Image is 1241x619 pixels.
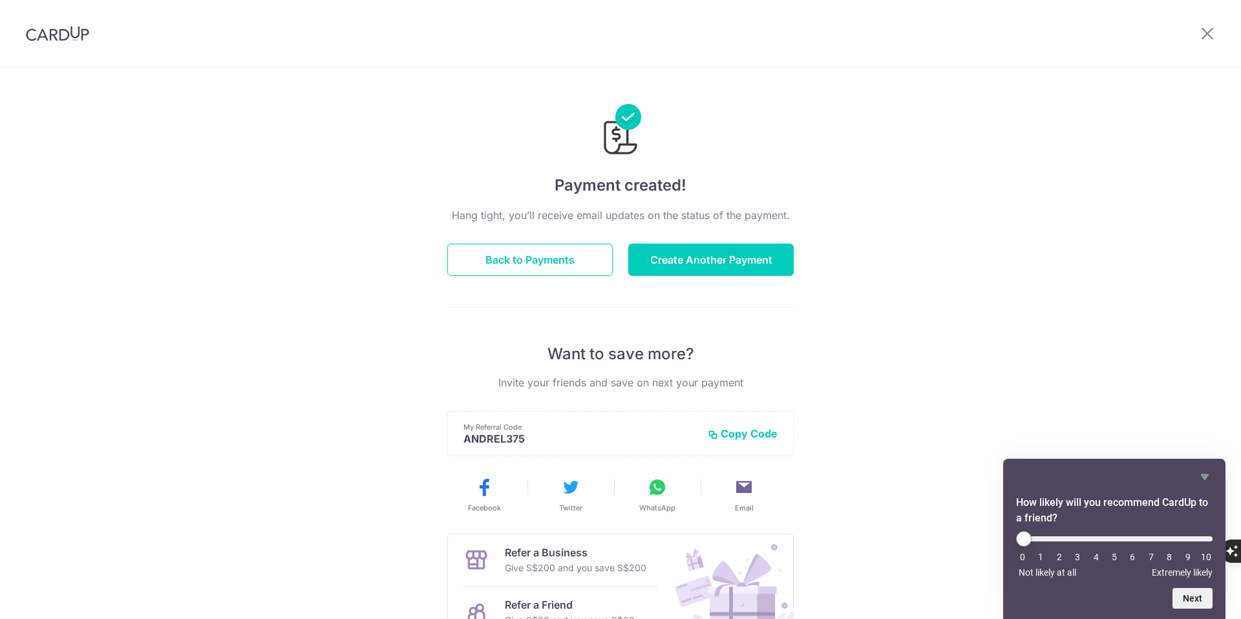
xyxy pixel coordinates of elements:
span: Email [735,503,754,513]
li: 7 [1145,552,1158,562]
p: Refer a Business [505,545,646,560]
p: My Referral Code [463,422,697,432]
button: Back to Payments [447,244,613,276]
img: Payments [600,104,641,158]
span: Not likely at all [1019,567,1076,578]
h2: How likely will you recommend CardUp to a friend? Select an option from 0 to 10, with 0 being Not... [1016,495,1213,526]
span: Facebook [468,503,501,513]
p: Invite your friends and save on next your payment [447,375,794,390]
p: Hang tight, you’ll receive email updates on the status of the payment. [447,207,794,223]
button: Hide survey [1197,469,1213,485]
button: Twitter [533,477,609,513]
p: Want to save more? [447,344,794,364]
button: WhatsApp [619,477,695,513]
button: Next question [1172,588,1213,609]
img: CardUp [26,26,89,41]
p: Give S$200 and you save S$200 [505,560,646,576]
button: Facebook [446,477,522,513]
li: 3 [1071,552,1084,562]
span: WhatsApp [639,503,675,513]
p: ANDREL375 [463,432,697,445]
li: 8 [1163,552,1176,562]
div: How likely will you recommend CardUp to a friend? Select an option from 0 to 10, with 0 being Not... [1016,469,1213,609]
span: Twitter [559,503,582,513]
span: Extremely likely [1152,567,1213,578]
p: Refer a Friend [505,597,635,613]
button: Email [706,477,782,513]
h4: Payment created! [447,174,794,197]
li: 5 [1108,552,1121,562]
li: 10 [1200,552,1213,562]
li: 9 [1182,552,1194,562]
li: 2 [1053,552,1066,562]
li: 0 [1016,552,1029,562]
button: Create Another Payment [628,244,794,276]
button: Copy Code [708,427,778,440]
li: 1 [1034,552,1047,562]
li: 6 [1126,552,1139,562]
div: How likely will you recommend CardUp to a friend? Select an option from 0 to 10, with 0 being Not... [1016,531,1213,578]
li: 4 [1090,552,1103,562]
